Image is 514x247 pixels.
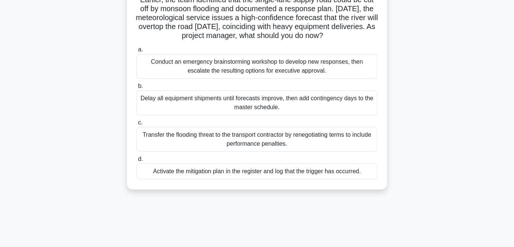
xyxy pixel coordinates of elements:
[138,156,143,162] span: d.
[136,91,378,115] div: Delay all equipment shipments until forecasts improve, then add contingency days to the master sc...
[138,46,143,53] span: a.
[136,164,378,179] div: Activate the mitigation plan in the register and log that the trigger has occurred.
[138,119,142,126] span: c.
[136,54,378,79] div: Conduct an emergency brainstorming workshop to develop new responses, then escalate the resulting...
[136,127,378,152] div: Transfer the flooding threat to the transport contractor by renegotiating terms to include perfor...
[138,83,143,89] span: b.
